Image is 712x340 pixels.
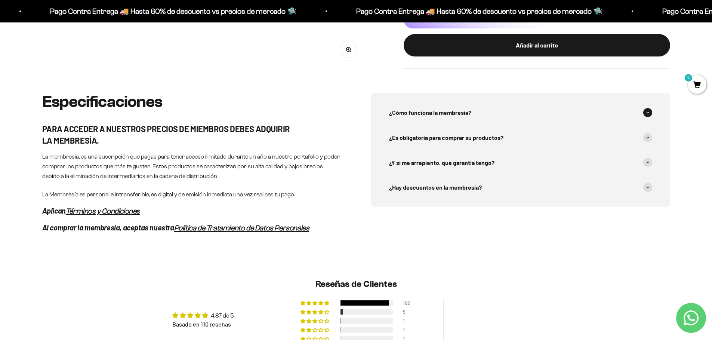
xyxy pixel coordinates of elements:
[42,206,66,215] em: Aplican
[172,320,234,328] div: Basado en 110 reseñas
[42,190,341,199] p: La Membresía es personal e intransferible, es digital y de emisión inmediata una vez realices tu ...
[42,223,174,232] em: Al comprar la membresía, aceptas nuestra
[389,183,482,192] span: ¿Hay descuentos en la membresía?
[389,108,471,117] span: ¿Cómo funciona la membresía?
[42,152,341,181] p: La membresía, es una suscripción que pagas para tener acceso ilimitado durante un año a nuestro p...
[404,34,670,56] button: Añadir al carrito
[300,300,330,306] div: 93% (102) reviews with 5 star rating
[389,100,652,125] summary: ¿Cómo funciona la membresía?
[42,93,341,111] h2: Especificaciones
[211,312,234,319] a: 4.87 de 5
[389,125,652,150] summary: ¿Es obligatoría para comprar su productos?
[403,327,412,333] div: 1
[389,150,652,175] summary: ¿Y si me arrepiento, que garantía tengo?
[300,318,330,324] div: 1% (1) reviews with 3 star rating
[389,158,494,168] span: ¿Y si me arrepiento, que garantía tengo?
[174,224,309,232] a: Política de Tratamiento de Datos Personales
[389,133,503,143] span: ¿Es obligatoría para comprar su productos?
[264,5,510,17] p: Pago Contra Entrega 🚚 Hasta 60% de descuento vs precios de mercado 🛸
[42,124,290,145] strong: PARA ACCEDER A NUESTROS PRECIOS DE MIEMBROS DEBES ADQUIRIR LA MEMBRESÍA.
[138,278,574,291] h2: Reseñas de Clientes
[419,41,655,50] div: Añadir al carrito
[300,327,330,333] div: 1% (1) reviews with 2 star rating
[688,81,706,89] a: 0
[300,309,330,315] div: 5% (5) reviews with 4 star rating
[403,300,412,306] div: 102
[403,309,412,315] div: 5
[403,318,412,324] div: 1
[172,311,234,320] div: Average rating is 4.87 stars
[684,73,693,82] mark: 0
[389,175,652,200] summary: ¿Hay descuentos en la membresía?
[66,207,140,215] a: Términos y Condiciones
